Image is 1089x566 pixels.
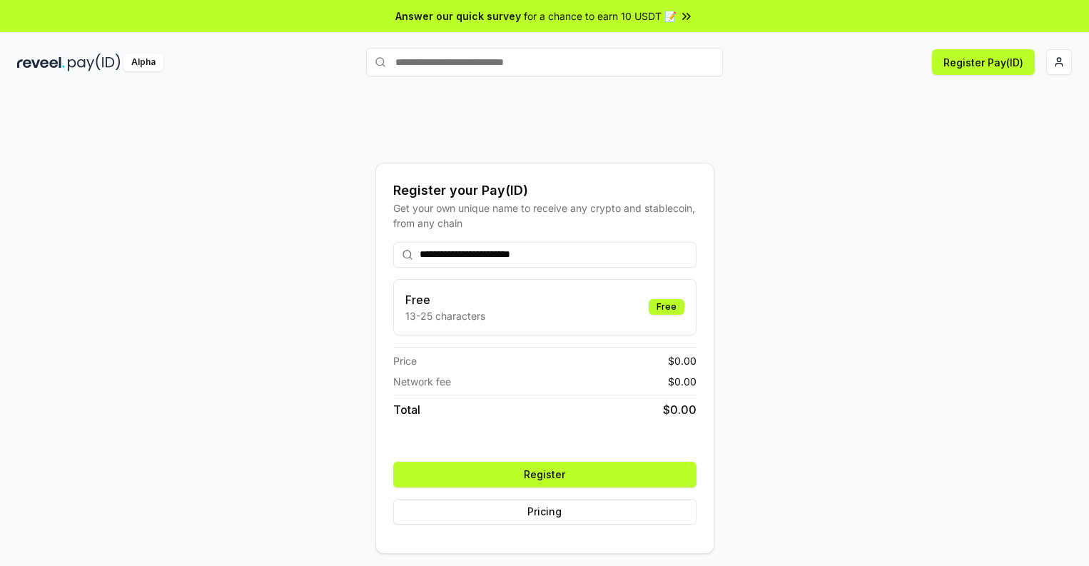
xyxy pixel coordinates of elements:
[395,9,521,24] span: Answer our quick survey
[405,308,485,323] p: 13-25 characters
[68,54,121,71] img: pay_id
[524,9,677,24] span: for a chance to earn 10 USDT 📝
[668,374,697,389] span: $ 0.00
[668,353,697,368] span: $ 0.00
[405,291,485,308] h3: Free
[649,299,684,315] div: Free
[17,54,65,71] img: reveel_dark
[393,499,697,525] button: Pricing
[932,49,1035,75] button: Register Pay(ID)
[393,201,697,231] div: Get your own unique name to receive any crypto and stablecoin, from any chain
[393,181,697,201] div: Register your Pay(ID)
[393,374,451,389] span: Network fee
[393,462,697,487] button: Register
[123,54,163,71] div: Alpha
[393,401,420,418] span: Total
[393,353,417,368] span: Price
[663,401,697,418] span: $ 0.00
